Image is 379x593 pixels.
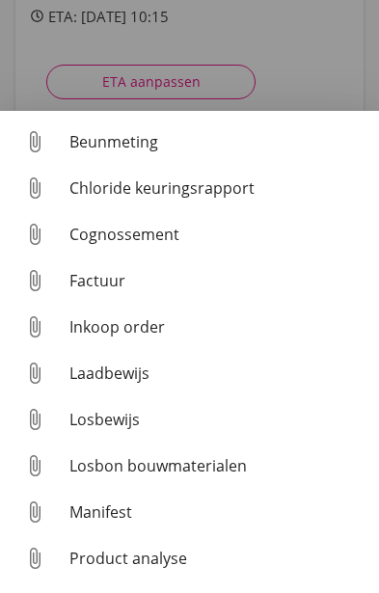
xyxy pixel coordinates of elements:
[69,500,364,524] div: Manifest
[69,362,364,385] div: Laadbewijs
[19,126,50,157] i: attach_file
[69,454,364,477] div: Losbon bouwmaterialen
[69,176,364,200] div: Chloride keuringsrapport
[69,223,364,246] div: Cognossement
[19,265,50,296] i: attach_file
[69,269,364,292] div: Factuur
[19,219,50,250] i: attach_file
[69,547,364,570] div: Product analyse
[69,130,364,153] div: Beunmeting
[19,543,50,574] i: attach_file
[19,450,50,481] i: attach_file
[19,311,50,342] i: attach_file
[19,404,50,435] i: attach_file
[19,497,50,527] i: attach_file
[69,315,364,338] div: Inkoop order
[19,173,50,203] i: attach_file
[69,408,364,431] div: Losbewijs
[19,358,50,389] i: attach_file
